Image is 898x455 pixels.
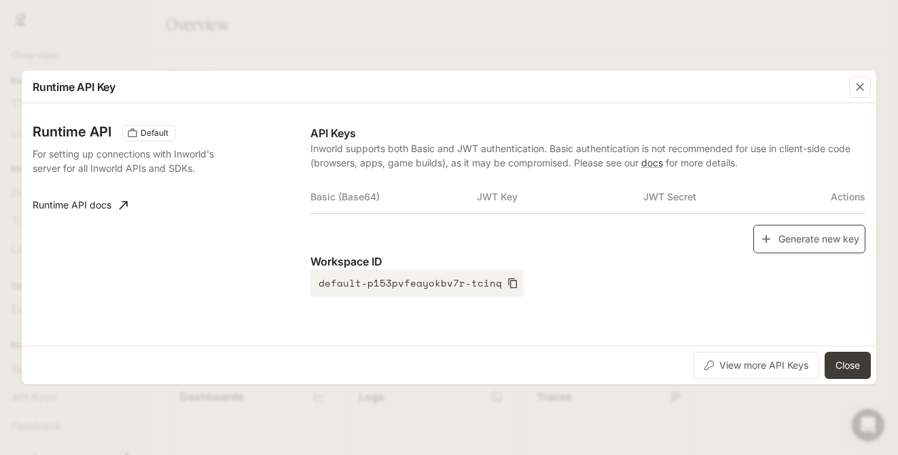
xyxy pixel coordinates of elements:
span: Default [135,127,174,139]
button: default-p153pvfeayokbv7r-tcinq [310,270,524,297]
p: For setting up connections with Inworld's server for all Inworld APIs and SDKs. [33,147,232,175]
button: Generate new key [753,225,865,254]
th: JWT Key [477,181,643,213]
button: View more API Keys [694,352,819,379]
div: These keys will apply to your current workspace only [122,125,176,141]
p: API Keys [310,125,865,141]
th: Actions [810,181,865,213]
h3: Runtime API [33,125,111,139]
p: Workspace ID [310,253,865,270]
p: Inworld supports both Basic and JWT authentication. Basic authentication is not recommended for u... [310,141,865,170]
a: docs [641,157,663,168]
p: Runtime API Key [33,79,115,95]
button: Close [825,352,871,379]
th: JWT Secret [643,181,810,213]
a: Runtime API docs [27,192,133,219]
th: Basic (Base64) [310,181,477,213]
